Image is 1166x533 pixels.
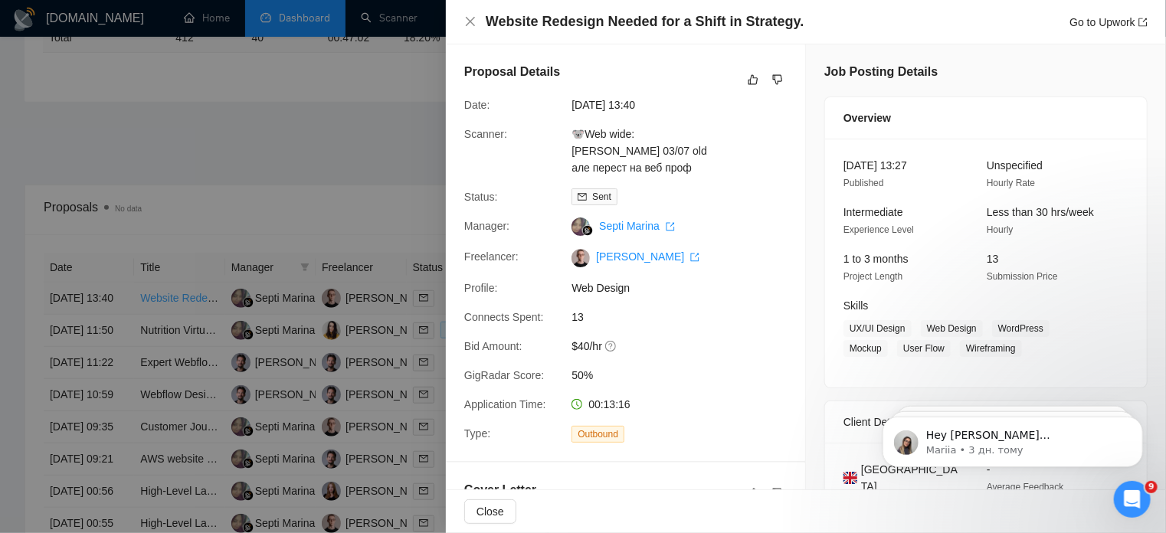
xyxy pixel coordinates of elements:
span: Date: [464,99,490,111]
span: Mockup [843,340,888,357]
span: 1 to 3 months [843,253,909,265]
span: User Flow [897,340,951,357]
span: 00:13:16 [588,398,630,410]
span: [DATE] 13:27 [843,159,907,172]
iframe: Intercom live chat [1114,481,1151,518]
span: Sent [592,191,611,202]
span: $40/hr [572,338,801,355]
span: close [464,15,477,28]
span: Published [843,178,884,188]
a: Septi Marina export [599,220,674,232]
span: GigRadar Score: [464,369,544,381]
span: WordPress [992,320,1050,337]
div: Client Details [843,401,1128,443]
button: like [745,484,764,502]
span: clock-circle [572,399,582,410]
span: Hourly [987,224,1014,235]
span: Overview [843,110,891,126]
span: Less than 30 hrs/week [987,206,1094,218]
span: Experience Level [843,224,914,235]
img: gigradar-bm.png [582,225,593,236]
span: like [748,74,758,86]
span: mail [578,192,587,201]
button: Close [464,15,477,28]
a: Go to Upworkexport [1069,16,1148,28]
h4: Website Redesign Needed for a Shift in Strategy. [486,12,804,31]
h5: Cover Letter [464,481,536,499]
span: Status: [464,191,498,203]
span: Connects Spent: [464,311,544,323]
h5: Job Posting Details [824,63,938,81]
span: dislike [772,74,783,86]
a: 🐨Web wide: [PERSON_NAME] 03/07 old але перест на веб проф [572,128,707,174]
span: export [1138,18,1148,27]
span: Application Time: [464,398,546,410]
span: Manager: [464,220,509,232]
span: Skills [843,299,869,312]
span: Outbound [572,426,624,443]
span: Bid Amount: [464,340,522,352]
span: like [749,487,760,499]
span: Submission Price [987,271,1058,282]
span: Unspecified [987,159,1043,172]
span: 13 [987,253,999,265]
img: c10Kf0Pw24AAjlhVahTC0dsGgAVgBYvWqo2uzJdI8cuc5XCpVjgSISgMsdbUQjpG8q [572,249,590,267]
button: Close [464,499,516,524]
span: Hourly Rate [987,178,1035,188]
img: 🇬🇧 [843,469,857,486]
span: Scanner: [464,128,507,140]
button: dislike [768,484,787,502]
span: Profile: [464,282,498,294]
span: 50% [572,367,801,384]
span: Type: [464,427,490,440]
span: 9 [1145,481,1158,493]
span: Web Design [921,320,983,337]
span: export [666,222,675,231]
a: [PERSON_NAME] export [596,250,699,263]
button: dislike [768,70,787,89]
span: 13 [572,309,801,325]
span: dislike [772,487,783,499]
button: like [744,70,762,89]
span: Intermediate [843,206,903,218]
h5: Proposal Details [464,63,560,81]
span: Wireframing [960,340,1022,357]
iframe: Intercom notifications повідомлення [860,384,1166,492]
span: Close [477,503,504,520]
span: export [690,253,699,262]
span: Project Length [843,271,902,282]
span: question-circle [605,340,617,352]
span: [DATE] 13:40 [572,96,801,113]
span: Freelancer: [464,250,519,263]
span: UX/UI Design [843,320,912,337]
span: Web Design [572,280,801,296]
